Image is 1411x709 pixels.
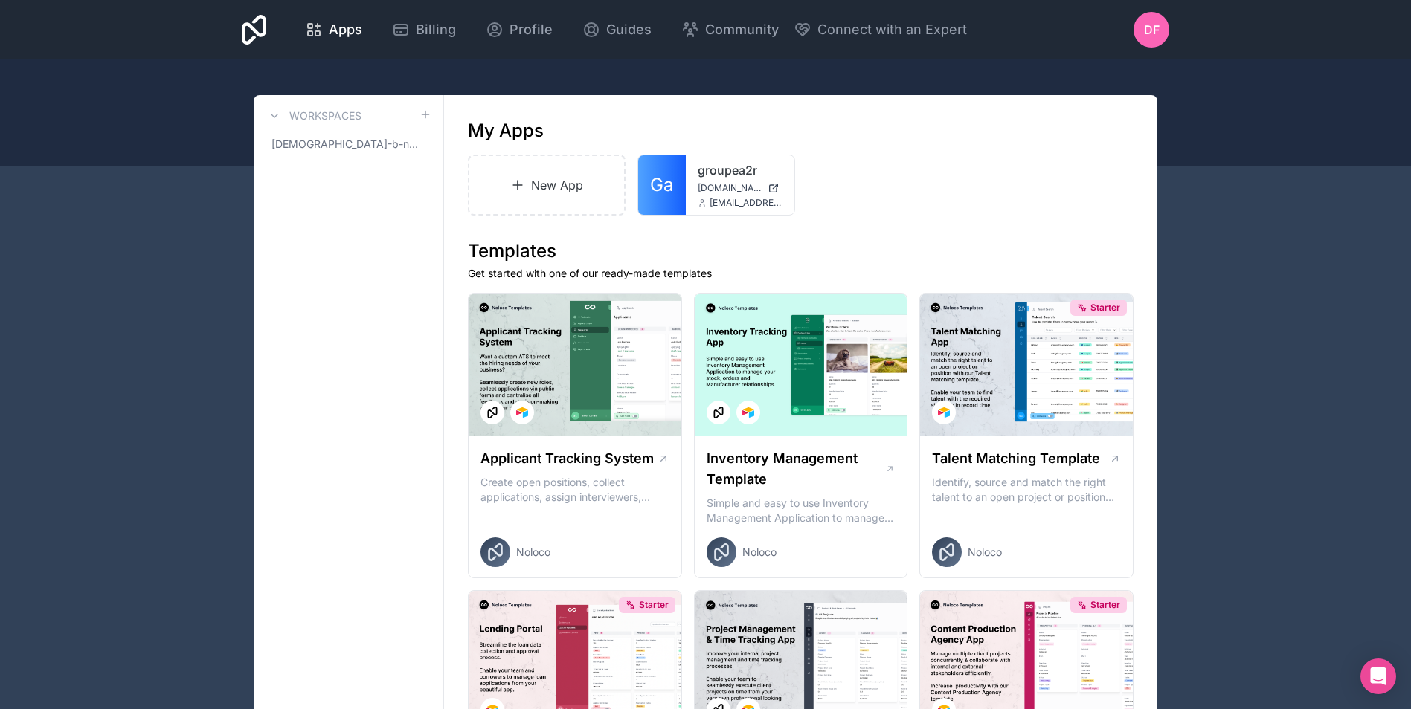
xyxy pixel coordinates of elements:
[817,19,967,40] span: Connect with an Expert
[606,19,652,40] span: Guides
[1090,599,1120,611] span: Starter
[516,407,528,418] img: Airtable Logo
[638,155,686,215] a: Ga
[416,19,456,40] span: Billing
[510,19,553,40] span: Profile
[570,13,663,46] a: Guides
[1144,21,1160,39] span: DF
[742,545,777,560] span: Noloco
[468,266,1134,281] p: Get started with one of our ready-made templates
[1360,658,1396,694] div: Open Intercom Messenger
[468,239,1134,263] h1: Templates
[329,19,362,40] span: Apps
[698,161,782,179] a: groupea2r
[289,109,361,123] h3: Workspaces
[710,197,782,209] span: [EMAIL_ADDRESS][DOMAIN_NAME]
[639,599,669,611] span: Starter
[794,19,967,40] button: Connect with an Expert
[266,131,431,158] a: [DEMOGRAPHIC_DATA]-b-ni-fio-ngaindiro
[516,545,550,560] span: Noloco
[380,13,468,46] a: Billing
[1090,302,1120,314] span: Starter
[266,107,361,125] a: Workspaces
[707,496,896,525] p: Simple and easy to use Inventory Management Application to manage your stock, orders and Manufact...
[698,182,782,194] a: [DOMAIN_NAME]
[938,407,950,418] img: Airtable Logo
[474,13,565,46] a: Profile
[650,173,673,197] span: Ga
[480,475,669,505] p: Create open positions, collect applications, assign interviewers, centralise candidate feedback a...
[468,155,626,216] a: New App
[480,448,654,469] h1: Applicant Tracking System
[968,545,1002,560] span: Noloco
[705,19,779,40] span: Community
[271,137,420,152] span: [DEMOGRAPHIC_DATA]-b-ni-fio-ngaindiro
[698,182,762,194] span: [DOMAIN_NAME]
[932,475,1121,505] p: Identify, source and match the right talent to an open project or position with our Talent Matchi...
[742,407,754,418] img: Airtable Logo
[669,13,791,46] a: Community
[707,448,885,490] h1: Inventory Management Template
[293,13,374,46] a: Apps
[932,448,1100,469] h1: Talent Matching Template
[468,119,544,143] h1: My Apps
